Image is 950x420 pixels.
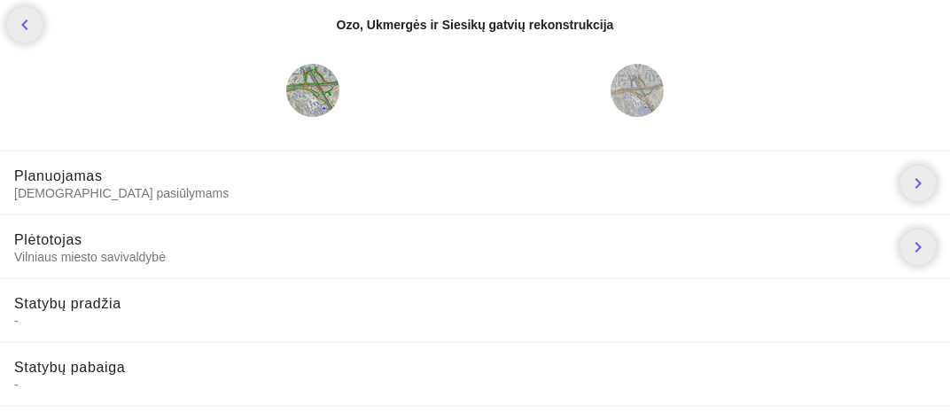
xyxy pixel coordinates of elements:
[14,360,125,375] span: Statybų pabaiga
[907,237,929,258] i: chevron_right
[907,173,929,194] i: chevron_right
[14,14,35,35] i: chevron_left
[14,296,121,311] span: Statybų pradžia
[14,168,103,183] span: Planuojamas
[337,16,614,34] div: Ozo, Ukmergės ir Siesikų gatvių rekonstrukcija
[7,7,43,43] a: chevron_left
[14,377,936,393] span: -
[900,229,936,265] a: chevron_right
[14,232,82,247] span: Plėtotojas
[14,185,886,201] span: [DEMOGRAPHIC_DATA] pasiūlymams
[14,249,886,265] span: Vilniaus miesto savivaldybė
[14,313,936,329] span: -
[900,166,936,201] a: chevron_right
